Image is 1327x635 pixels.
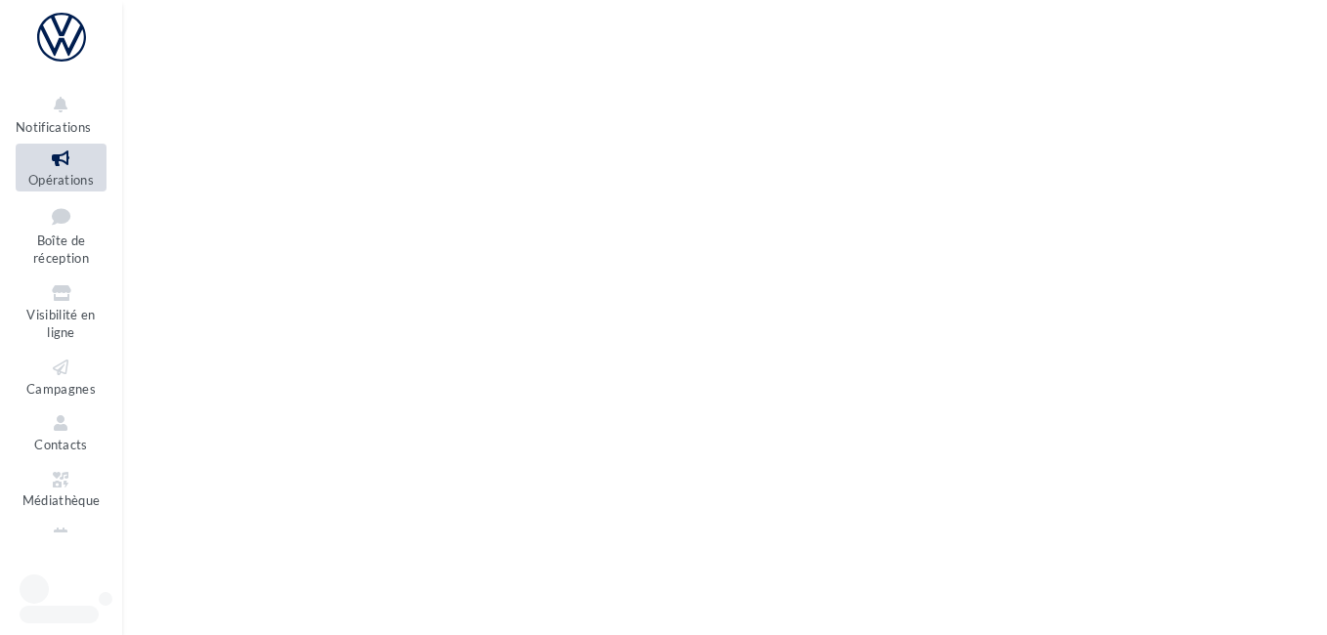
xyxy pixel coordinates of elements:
a: Campagnes [16,353,107,401]
span: Campagnes [26,381,96,397]
a: Visibilité en ligne [16,278,107,345]
span: Médiathèque [22,493,101,509]
span: Boîte de réception [33,233,89,267]
a: Calendrier [16,521,107,569]
a: Opérations [16,144,107,191]
span: Visibilité en ligne [26,307,95,341]
a: Boîte de réception [16,199,107,271]
span: Notifications [16,119,91,135]
span: Contacts [34,437,88,452]
a: Médiathèque [16,465,107,513]
span: Opérations [28,172,94,188]
a: Contacts [16,408,107,456]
